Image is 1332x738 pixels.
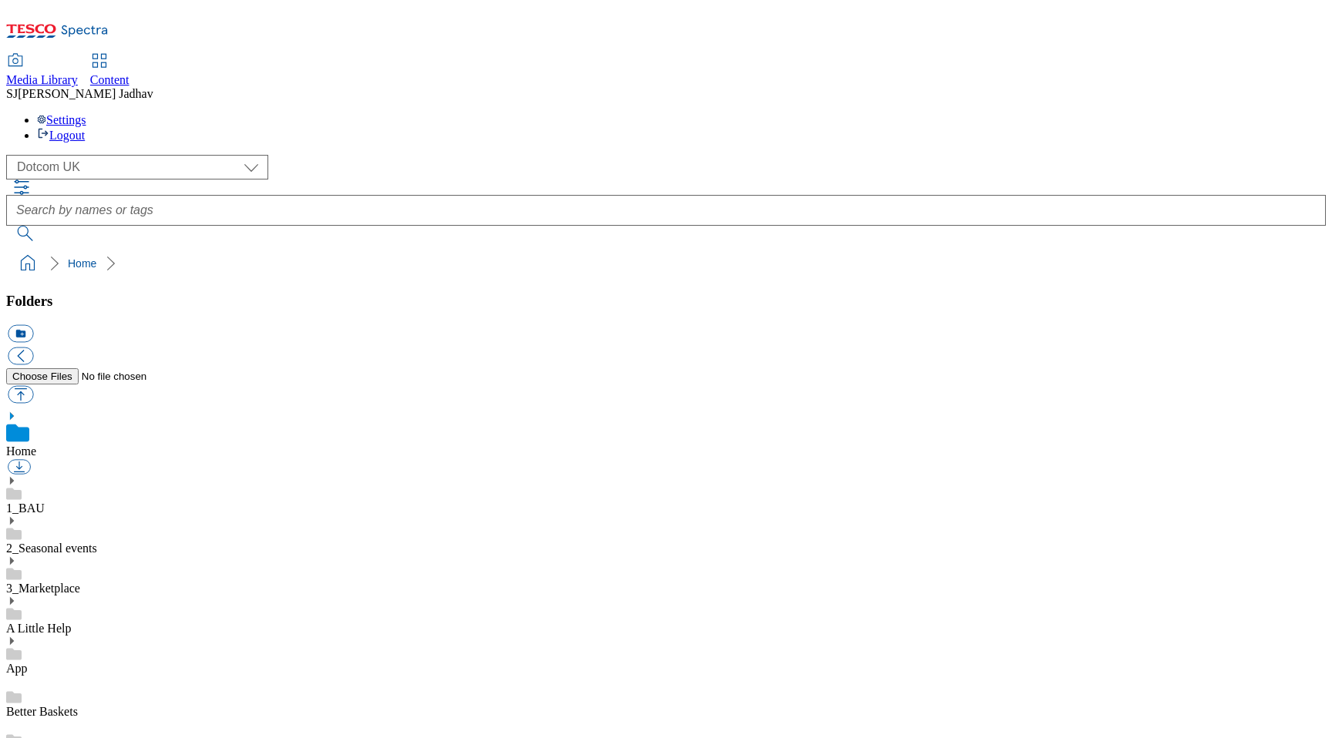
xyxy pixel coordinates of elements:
nav: breadcrumb [6,249,1326,278]
h3: Folders [6,293,1326,310]
a: Settings [37,113,86,126]
input: Search by names or tags [6,195,1326,226]
a: Media Library [6,55,78,87]
a: Home [68,257,96,270]
a: 1_BAU [6,502,45,515]
a: Home [6,444,36,458]
span: Media Library [6,73,78,86]
span: Content [90,73,129,86]
a: 2_Seasonal events [6,542,97,555]
a: A Little Help [6,622,71,635]
a: Logout [37,129,85,142]
span: [PERSON_NAME] Jadhav [18,87,153,100]
a: App [6,662,28,675]
a: 3_Marketplace [6,582,80,595]
span: SJ [6,87,18,100]
a: Better Baskets [6,705,78,718]
a: Content [90,55,129,87]
a: home [15,251,40,276]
